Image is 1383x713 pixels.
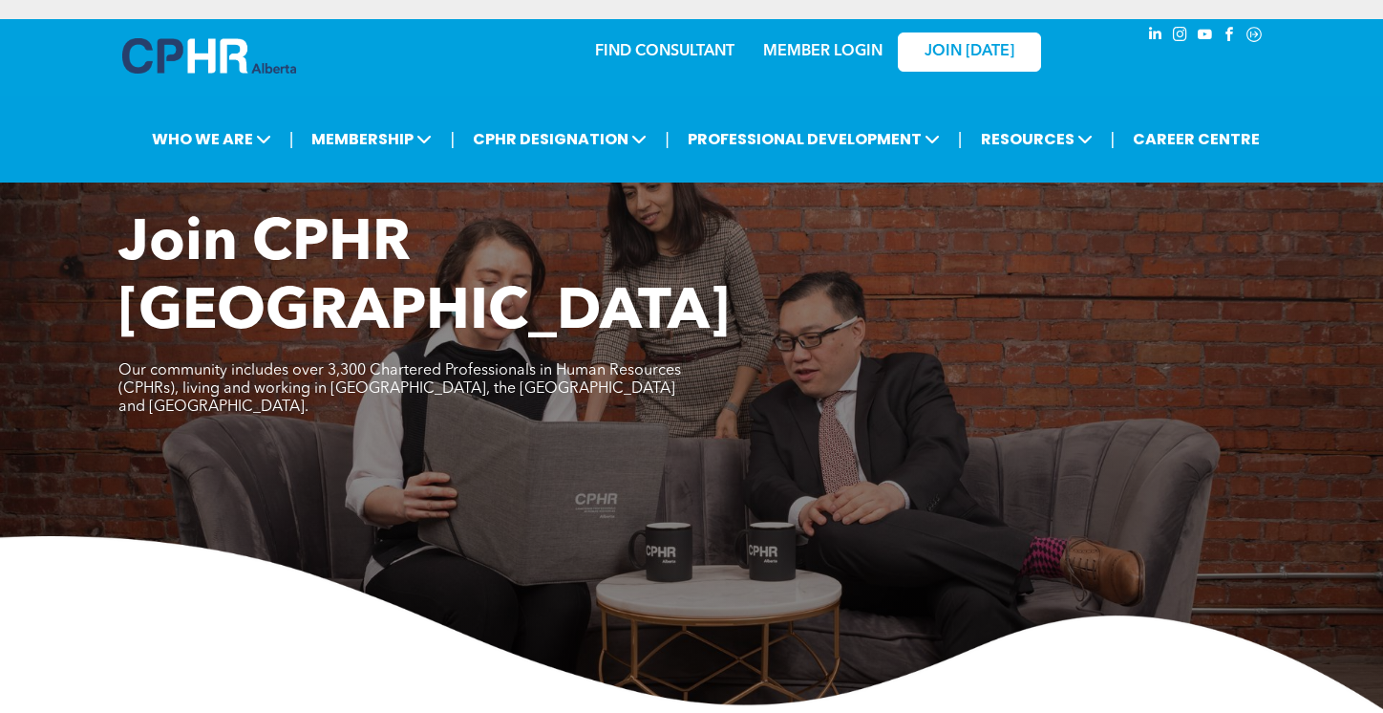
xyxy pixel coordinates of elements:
[1111,119,1116,159] li: |
[958,119,963,159] li: |
[925,43,1014,61] span: JOIN [DATE]
[763,44,883,59] a: MEMBER LOGIN
[595,44,734,59] a: FIND CONSULTANT
[665,119,670,159] li: |
[450,119,455,159] li: |
[306,121,437,157] span: MEMBERSHIP
[1127,121,1266,157] a: CAREER CENTRE
[1194,24,1215,50] a: youtube
[1144,24,1165,50] a: linkedin
[975,121,1098,157] span: RESOURCES
[118,363,681,415] span: Our community includes over 3,300 Chartered Professionals in Human Resources (CPHRs), living and ...
[122,38,296,74] img: A blue and white logo for cp alberta
[1219,24,1240,50] a: facebook
[898,32,1041,72] a: JOIN [DATE]
[1169,24,1190,50] a: instagram
[146,121,277,157] span: WHO WE ARE
[118,216,730,342] span: Join CPHR [GEOGRAPHIC_DATA]
[467,121,652,157] span: CPHR DESIGNATION
[289,119,294,159] li: |
[1244,24,1265,50] a: Social network
[682,121,946,157] span: PROFESSIONAL DEVELOPMENT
